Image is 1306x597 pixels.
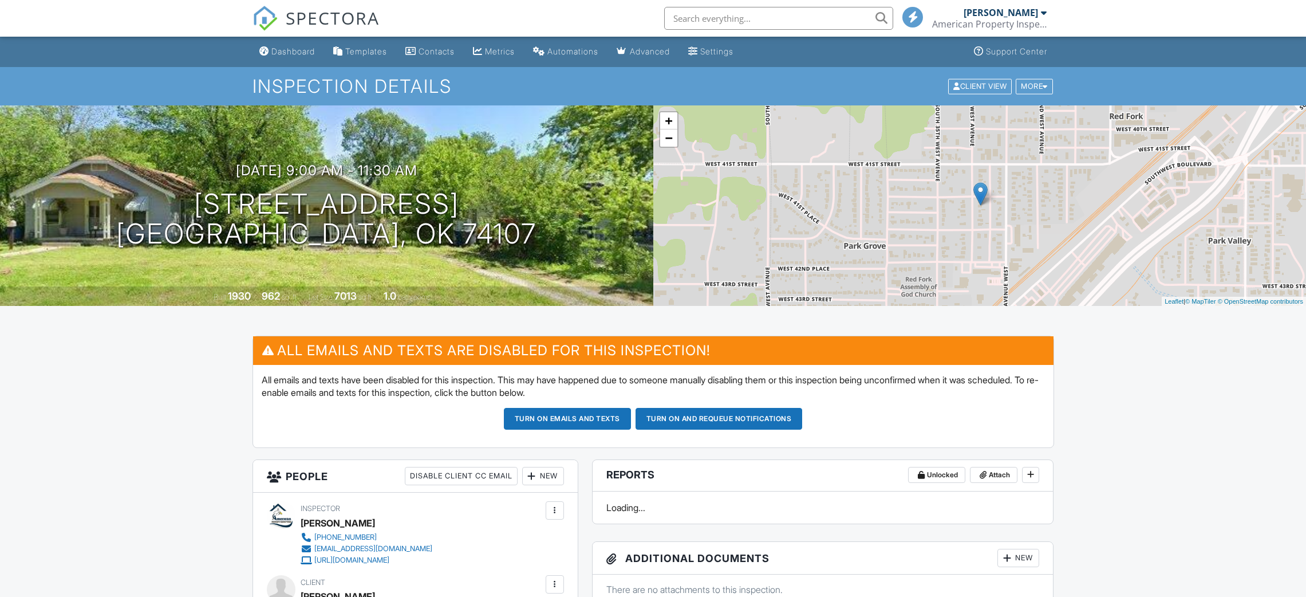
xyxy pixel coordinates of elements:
span: SPECTORA [286,6,380,30]
div: 1.0 [384,290,396,302]
div: 1930 [228,290,251,302]
span: Client [301,578,325,587]
h3: All emails and texts are disabled for this inspection! [253,336,1054,364]
a: [EMAIL_ADDRESS][DOMAIN_NAME] [301,543,432,555]
div: | [1162,297,1306,307]
div: Advanced [630,46,670,56]
h3: [DATE] 9:00 am - 11:30 am [236,163,417,178]
a: Leaflet [1165,298,1183,305]
div: American Property Inspections [932,18,1047,30]
div: Templates [345,46,387,56]
span: Inspector [301,504,340,513]
span: bathrooms [398,293,431,301]
button: Turn on and Requeue Notifications [636,408,803,430]
a: Client View [947,81,1015,90]
a: © OpenStreetMap contributors [1218,298,1303,305]
div: Metrics [485,46,515,56]
a: Dashboard [255,41,319,62]
div: New [997,549,1039,567]
p: There are no attachments to this inspection. [606,583,1040,596]
a: Automations (Basic) [528,41,603,62]
div: Client View [948,78,1012,94]
span: Lot Size [309,293,333,301]
a: [URL][DOMAIN_NAME] [301,555,432,566]
div: Contacts [419,46,455,56]
span: sq. ft. [282,293,298,301]
div: [PHONE_NUMBER] [314,533,377,542]
div: 7013 [334,290,357,302]
a: Settings [684,41,738,62]
h1: Inspection Details [252,76,1054,96]
div: [EMAIL_ADDRESS][DOMAIN_NAME] [314,544,432,553]
div: 962 [262,290,280,302]
a: © MapTiler [1185,298,1216,305]
div: Disable Client CC Email [405,467,518,485]
div: [URL][DOMAIN_NAME] [314,556,389,565]
p: All emails and texts have been disabled for this inspection. This may have happened due to someon... [262,374,1045,399]
a: Advanced [612,41,674,62]
a: [PHONE_NUMBER] [301,532,432,543]
input: Search everything... [664,7,893,30]
span: sq.ft. [358,293,373,301]
div: Support Center [986,46,1047,56]
div: Settings [700,46,733,56]
a: Templates [329,41,392,62]
button: Turn on emails and texts [504,408,631,430]
div: Dashboard [271,46,315,56]
a: Zoom in [660,112,677,129]
a: Metrics [468,41,519,62]
h3: People [253,460,578,493]
div: Automations [547,46,598,56]
h3: Additional Documents [593,542,1054,575]
a: Support Center [969,41,1052,62]
img: The Best Home Inspection Software - Spectora [252,6,278,31]
div: [PERSON_NAME] [301,514,375,532]
div: New [522,467,564,485]
div: [PERSON_NAME] [964,7,1038,18]
h1: [STREET_ADDRESS] [GEOGRAPHIC_DATA], OK 74107 [116,189,536,250]
a: SPECTORA [252,15,380,40]
a: Contacts [401,41,459,62]
span: Built [214,293,226,301]
div: More [1016,78,1053,94]
a: Zoom out [660,129,677,147]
